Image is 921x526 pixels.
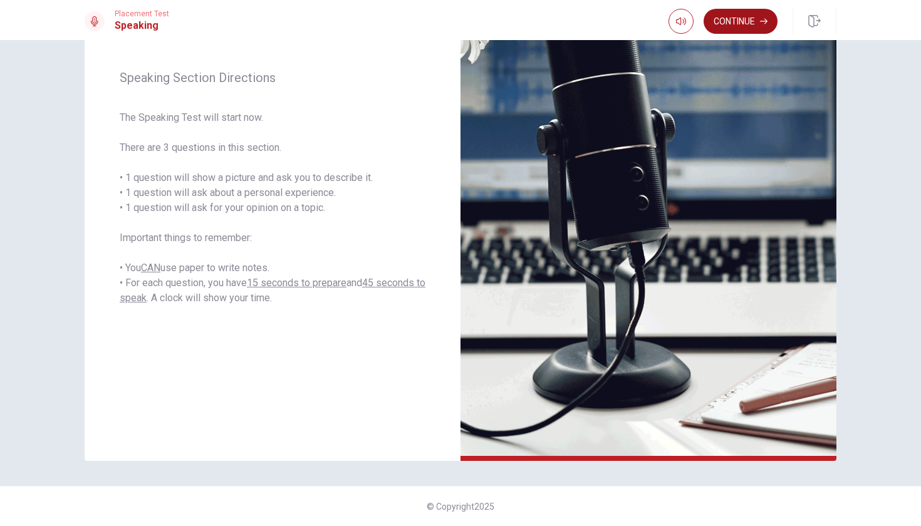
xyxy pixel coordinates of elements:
span: The Speaking Test will start now. There are 3 questions in this section. • 1 question will show a... [120,110,425,306]
u: 15 seconds to prepare [247,277,346,289]
h1: Speaking [115,18,169,33]
button: Continue [704,9,778,34]
u: CAN [141,262,160,274]
span: © Copyright 2025 [427,502,494,512]
span: Speaking Section Directions [120,70,425,85]
span: Placement Test [115,9,169,18]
